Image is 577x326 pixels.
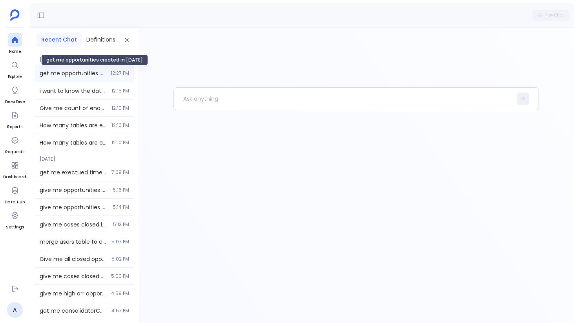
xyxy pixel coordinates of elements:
[113,221,129,228] span: 5:13 PM
[7,124,22,130] span: Reports
[111,70,129,76] span: 12:27 PM
[8,58,22,80] a: Explore
[40,272,106,280] span: give me cases closed not in the last 3 quarters
[5,199,25,205] span: Data Hub
[40,307,107,315] span: get me consolidatorColumns from message summary collection i need data with more then 10 columsn ...
[3,158,26,180] a: Dashboard
[5,99,25,105] span: Deep Dive
[40,186,108,194] span: give me opportunities closed in the last year and also give the account associated with the oppor...
[10,9,20,21] img: petavue logo
[35,52,134,63] span: [DATE]
[111,308,129,314] span: 4:57 PM
[111,290,129,297] span: 4:59 PM
[111,256,129,262] span: 5:02 PM
[40,69,106,77] span: get me opportunities created in 2022
[8,74,22,80] span: Explore
[40,87,107,95] span: i want to know the datasources available and can you list me the total tables enabled
[111,122,129,129] span: 12:10 PM
[40,290,106,297] span: give me high arr opportunities
[111,239,129,245] span: 5:07 PM
[82,33,120,47] button: Definitions
[6,224,24,230] span: Settings
[40,203,108,211] span: give me opportunities closed in the last year and also give the account associated with the oppor...
[40,104,107,112] span: Give me count of enabled tables
[3,174,26,180] span: Dashboard
[40,255,107,263] span: Give me all closed opportunities not in the second quarter of 2019 but all the other quarters.
[37,33,82,47] button: Recent Chat
[40,168,107,176] span: get me exectued time in llm summary table
[111,169,129,176] span: 7:08 PM
[35,151,134,162] span: [DATE]
[5,83,25,105] a: Deep Dive
[111,139,129,146] span: 12:10 PM
[41,54,148,65] div: get me opportunities created in [DATE]
[40,121,107,129] span: How many tables are enabled?
[40,221,108,228] span: give me cases closed in the last two years.
[5,133,24,155] a: Requests
[111,273,129,279] span: 5:00 PM
[5,183,25,205] a: Data Hub
[7,108,22,130] a: Reports
[8,33,22,55] a: Home
[6,208,24,230] a: Settings
[8,49,22,55] span: Home
[113,187,129,193] span: 5:16 PM
[111,88,129,94] span: 12:15 PM
[113,204,129,210] span: 5:14 PM
[111,105,129,111] span: 12:10 PM
[40,238,107,246] span: merge users table to closed_opportunities_this_year table.
[5,149,24,155] span: Requests
[40,139,107,147] span: How many tables are enabled?
[7,302,23,318] a: A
